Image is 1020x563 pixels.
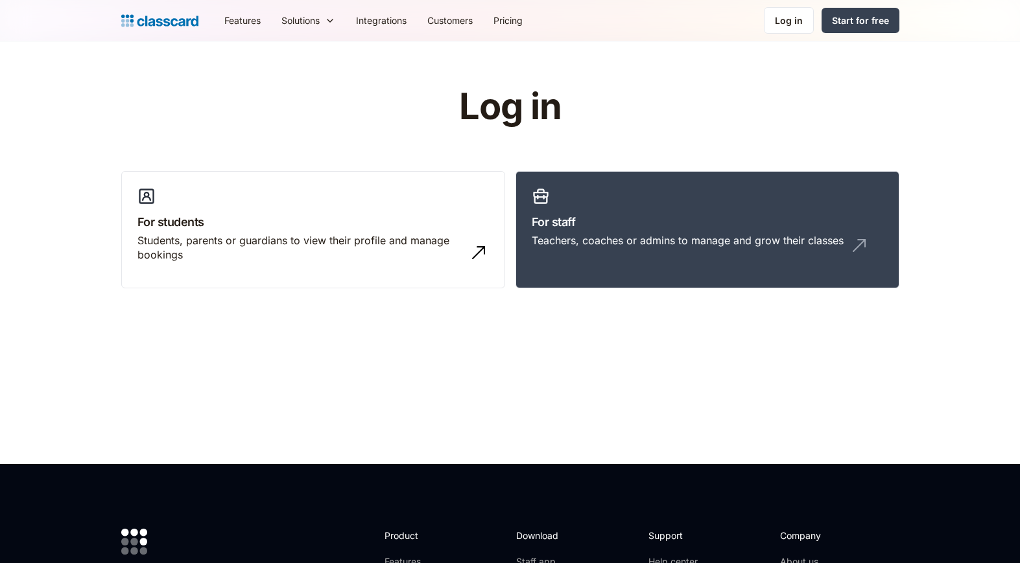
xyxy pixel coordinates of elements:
[516,529,569,542] h2: Download
[214,6,271,35] a: Features
[271,6,346,35] div: Solutions
[832,14,889,27] div: Start for free
[346,6,417,35] a: Integrations
[417,6,483,35] a: Customers
[137,213,489,231] h3: For students
[281,14,320,27] div: Solutions
[121,171,505,289] a: For studentsStudents, parents or guardians to view their profile and manage bookings
[137,233,463,262] div: Students, parents or guardians to view their profile and manage bookings
[385,529,454,542] h2: Product
[483,6,533,35] a: Pricing
[121,12,198,30] a: home
[822,8,899,33] a: Start for free
[780,529,866,542] h2: Company
[516,171,899,289] a: For staffTeachers, coaches or admins to manage and grow their classes
[775,14,803,27] div: Log in
[648,529,701,542] h2: Support
[532,213,883,231] h3: For staff
[304,87,716,127] h1: Log in
[764,7,814,34] a: Log in
[532,233,844,247] div: Teachers, coaches or admins to manage and grow their classes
